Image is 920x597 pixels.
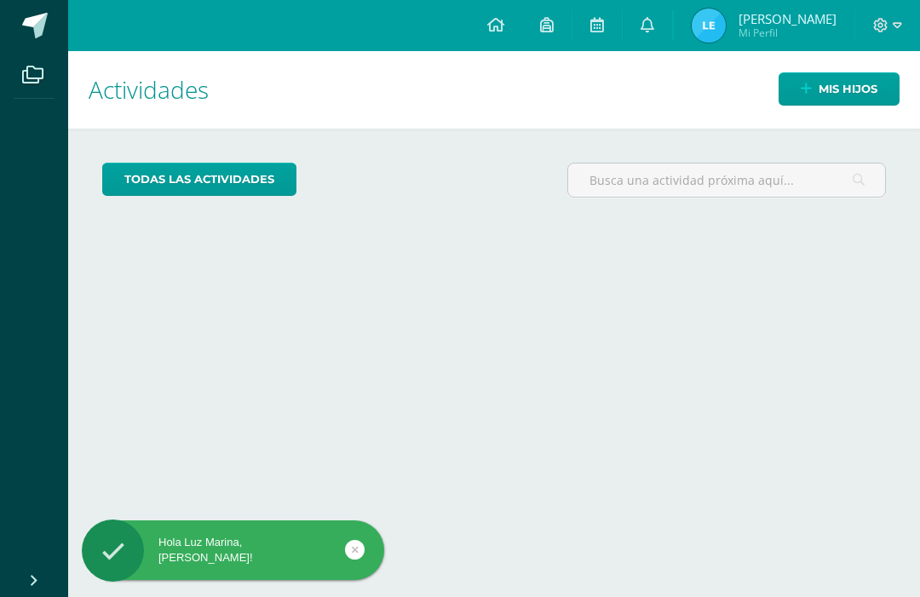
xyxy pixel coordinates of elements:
[819,73,877,105] span: Mis hijos
[692,9,726,43] img: c6e7ca14e89fb2c2eda75d0977bba34b.png
[739,10,837,27] span: [PERSON_NAME]
[82,535,384,565] div: Hola Luz Marina, [PERSON_NAME]!
[779,72,900,106] a: Mis hijos
[739,26,837,40] span: Mi Perfil
[102,163,296,196] a: todas las Actividades
[568,164,885,197] input: Busca una actividad próxima aquí...
[89,51,900,129] h1: Actividades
